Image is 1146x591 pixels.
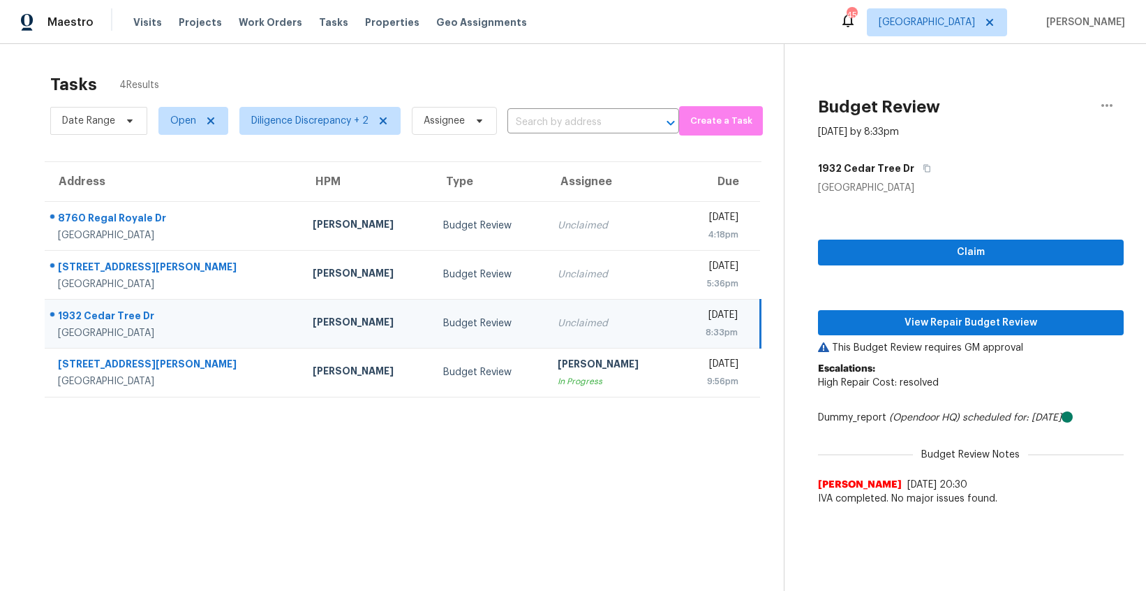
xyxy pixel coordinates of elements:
span: View Repair Budget Review [829,314,1112,332]
th: Address [45,162,302,201]
div: [DATE] [688,308,738,326]
span: Assignee [424,114,465,128]
b: Escalations: [818,364,875,374]
span: Geo Assignments [436,15,527,29]
button: Copy Address [914,156,933,181]
span: Diligence Discrepancy + 2 [251,114,369,128]
span: Visits [133,15,162,29]
span: Tasks [319,17,348,27]
i: (Opendoor HQ) [889,413,960,423]
div: 8:33pm [688,326,738,340]
span: Maestro [47,15,94,29]
span: High Repair Cost: resolved [818,378,939,388]
span: [PERSON_NAME] [1041,15,1125,29]
div: Budget Review [443,268,535,282]
h2: Tasks [50,78,97,92]
div: [GEOGRAPHIC_DATA] [818,181,1124,195]
input: Search by address [507,112,640,133]
p: This Budget Review requires GM approval [818,341,1124,355]
div: 1932 Cedar Tree Dr [58,309,290,326]
button: Open [661,113,680,133]
div: 8760 Regal Royale Dr [58,211,290,228]
span: [GEOGRAPHIC_DATA] [879,15,975,29]
div: Budget Review [443,219,535,233]
h2: Budget Review [818,100,940,114]
i: scheduled for: [DATE] [962,413,1062,423]
span: Properties [365,15,419,29]
div: Budget Review [443,316,535,330]
th: Assignee [546,162,677,201]
div: [PERSON_NAME] [313,266,421,284]
span: Work Orders [239,15,302,29]
button: Create a Task [679,106,762,136]
div: [PERSON_NAME] [313,217,421,235]
span: Claim [829,244,1112,261]
span: 4 Results [119,78,159,92]
div: [DATE] [688,210,738,228]
div: 5:36pm [688,277,738,291]
th: Type [432,162,546,201]
th: Due [677,162,760,201]
span: Projects [179,15,222,29]
span: Budget Review Notes [913,448,1028,462]
button: Claim [818,240,1124,265]
div: [GEOGRAPHIC_DATA] [58,326,290,340]
div: [PERSON_NAME] [313,315,421,333]
h5: 1932 Cedar Tree Dr [818,161,914,175]
div: [GEOGRAPHIC_DATA] [58,374,290,388]
div: [GEOGRAPHIC_DATA] [58,228,290,242]
div: Unclaimed [558,268,666,282]
div: [STREET_ADDRESS][PERSON_NAME] [58,260,290,277]
div: [DATE] [688,259,738,277]
span: Create a Task [686,113,755,129]
div: [DATE] by 8:33pm [818,125,899,139]
div: Dummy_report [818,411,1124,425]
div: [PERSON_NAME] [558,357,666,374]
div: [STREET_ADDRESS][PERSON_NAME] [58,357,290,374]
div: Budget Review [443,365,535,379]
div: 4:18pm [688,228,738,242]
button: View Repair Budget Review [818,310,1124,336]
span: Date Range [62,114,115,128]
span: Open [170,114,196,128]
th: HPM [302,162,432,201]
div: Unclaimed [558,316,666,330]
span: [DATE] 20:30 [907,480,967,490]
span: IVA completed. No major issues found. [818,492,1124,506]
div: [GEOGRAPHIC_DATA] [58,277,290,291]
span: [PERSON_NAME] [818,478,902,492]
div: 45 [847,8,856,22]
div: [PERSON_NAME] [313,364,421,381]
div: 9:56pm [688,374,738,388]
div: In Progress [558,374,666,388]
div: Unclaimed [558,219,666,233]
div: [DATE] [688,357,738,374]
